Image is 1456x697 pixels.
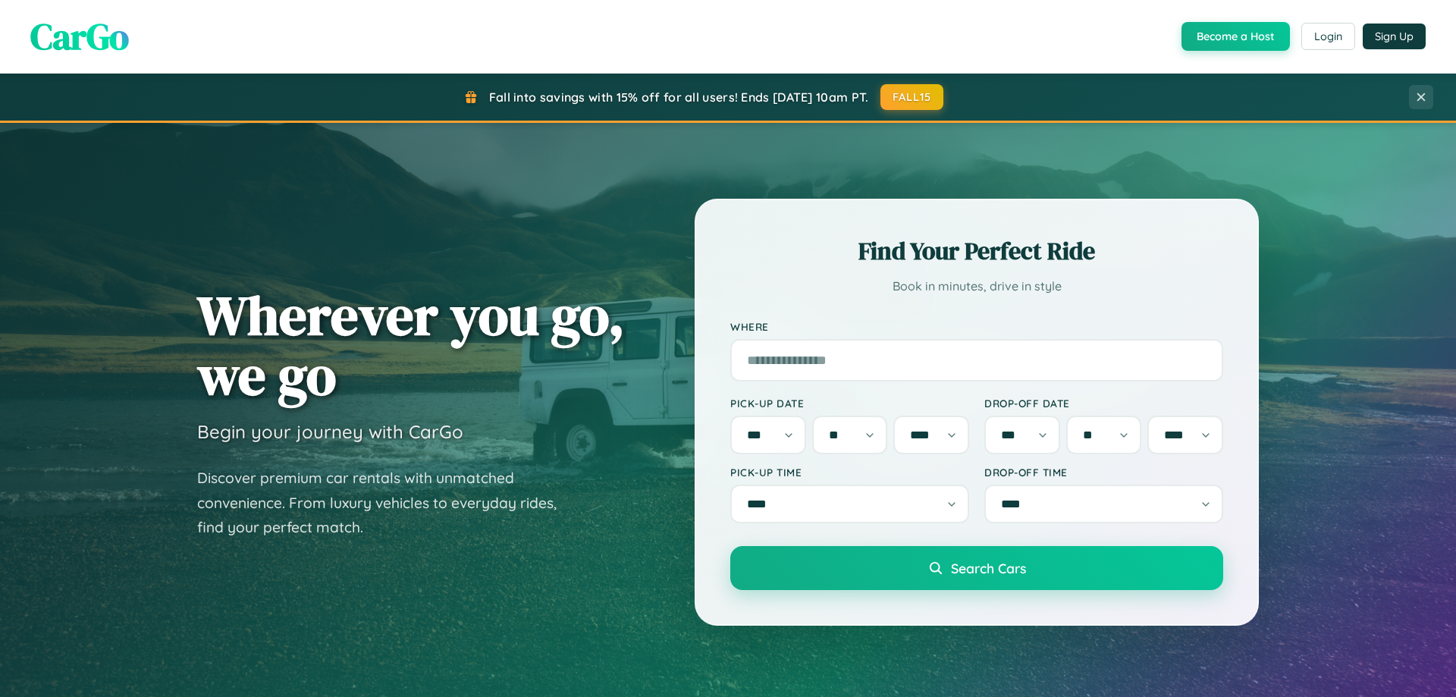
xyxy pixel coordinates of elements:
button: Search Cars [730,546,1223,590]
button: Sign Up [1363,24,1426,49]
h3: Begin your journey with CarGo [197,420,463,443]
span: Search Cars [951,560,1026,576]
label: Drop-off Time [984,466,1223,479]
label: Pick-up Time [730,466,969,479]
button: FALL15 [880,84,944,110]
button: Become a Host [1181,22,1290,51]
span: Fall into savings with 15% off for all users! Ends [DATE] 10am PT. [489,89,869,105]
label: Drop-off Date [984,397,1223,410]
h2: Find Your Perfect Ride [730,234,1223,268]
p: Discover premium car rentals with unmatched convenience. From luxury vehicles to everyday rides, ... [197,466,576,540]
p: Book in minutes, drive in style [730,275,1223,297]
span: CarGo [30,11,129,61]
button: Login [1301,23,1355,50]
h1: Wherever you go, we go [197,285,625,405]
label: Pick-up Date [730,397,969,410]
label: Where [730,320,1223,333]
